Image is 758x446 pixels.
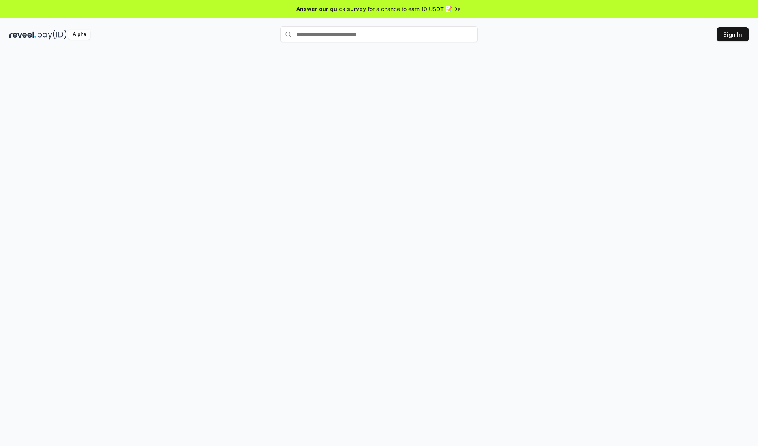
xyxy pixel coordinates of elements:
img: pay_id [38,30,67,40]
button: Sign In [717,27,749,41]
span: for a chance to earn 10 USDT 📝 [368,5,452,13]
div: Alpha [68,30,90,40]
span: Answer our quick survey [296,5,366,13]
img: reveel_dark [9,30,36,40]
